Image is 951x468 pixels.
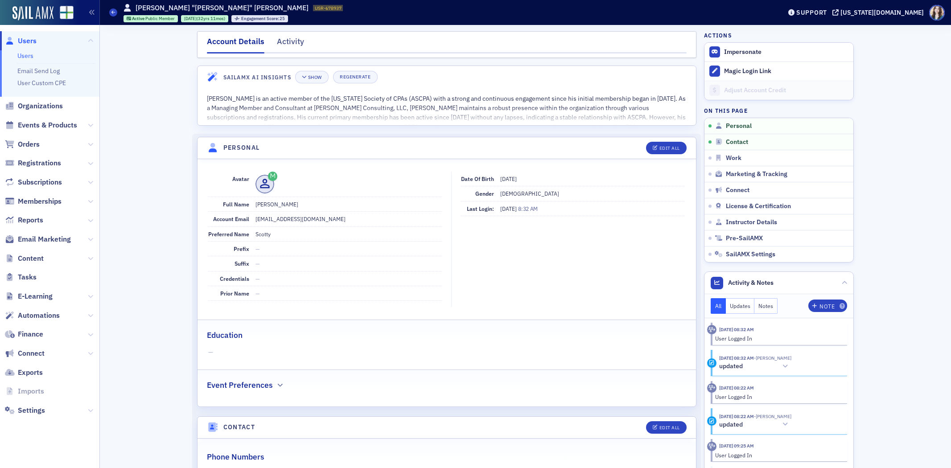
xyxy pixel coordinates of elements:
a: Exports [5,368,43,378]
span: Connect [726,186,749,194]
span: Date of Birth [461,175,494,182]
span: [DATE] [184,16,197,21]
span: Tasks [18,272,37,282]
a: Tasks [5,272,37,282]
span: — [255,290,260,297]
span: Marketing & Tracking [726,170,787,178]
button: All [711,298,726,314]
button: Updates [726,298,755,314]
dd: Scotty [255,227,442,241]
a: Organizations [5,101,63,111]
span: Settings [18,406,45,415]
button: Note [808,300,847,312]
a: Active Public Member [127,16,175,21]
span: Engagement Score : [241,16,280,21]
h4: SailAMX AI Insights [223,73,291,81]
a: Email Marketing [5,234,71,244]
span: Memberships [18,197,62,206]
span: Pre-SailAMX [726,234,763,242]
h5: updated [719,362,743,370]
button: Edit All [646,421,686,434]
div: Show [308,75,322,80]
span: Exports [18,368,43,378]
h4: On this page [704,107,854,115]
span: Prior Name [220,290,249,297]
a: Memberships [5,197,62,206]
span: Preferred Name [208,230,249,238]
span: License & Certification [726,202,791,210]
span: Imports [18,386,44,396]
div: Update [707,358,716,368]
button: Regenerate [333,71,377,83]
h1: [PERSON_NAME] "[PERSON_NAME]" [PERSON_NAME] [136,3,309,13]
a: Imports [5,386,44,396]
a: Users [17,52,33,60]
div: User Logged In [715,334,841,342]
span: Email Marketing [18,234,71,244]
div: [US_STATE][DOMAIN_NAME] [840,8,924,16]
dd: [PERSON_NAME] [255,197,442,211]
div: Support [796,8,827,16]
span: Organizations [18,101,63,111]
a: Reports [5,215,43,225]
span: E-Learning [18,291,53,301]
span: Credentials [220,275,249,282]
a: Content [5,254,44,263]
span: Prefix [234,245,249,252]
span: Work [726,154,741,162]
span: Automations [18,311,60,320]
span: — [255,245,260,252]
div: Active: Active: Public Member [124,15,178,22]
button: Edit All [646,142,686,154]
span: Contact [726,138,748,146]
span: Avatar [232,175,249,182]
span: Profile [929,5,945,21]
span: Personal [726,122,752,130]
a: Subscriptions [5,177,62,187]
h2: Event Preferences [207,379,273,391]
span: [DATE] [500,175,517,182]
span: Active [132,16,145,21]
span: Orders [18,140,40,149]
button: updated [719,362,791,371]
a: Events & Products [5,120,77,130]
div: Edit All [659,425,680,430]
span: Instructor Details [726,218,777,226]
h2: Phone Numbers [207,451,264,463]
a: Connect [5,349,45,358]
dd: [EMAIL_ADDRESS][DOMAIN_NAME] [255,212,442,226]
time: 9/22/2025 08:22 AM [719,385,754,391]
div: Account Details [207,36,264,53]
span: Scotty Segroves [754,355,791,361]
span: Scotty Segroves [754,413,791,419]
span: Content [18,254,44,263]
a: Adjust Account Credit [704,81,853,100]
span: Connect [18,349,45,358]
div: Activity [707,383,716,393]
time: 9/29/2025 08:32 AM [719,326,754,333]
a: Registrations [5,158,61,168]
a: Settings [5,406,45,415]
div: Activity [277,36,304,52]
button: Notes [754,298,778,314]
span: Registrations [18,158,61,168]
time: 9/17/2025 09:25 AM [719,443,754,449]
time: 9/22/2025 08:22 AM [719,413,754,419]
div: Activity [707,442,716,451]
div: 1992-10-19 00:00:00 [181,15,228,22]
img: SailAMX [12,6,54,21]
span: Reports [18,215,43,225]
a: Finance [5,329,43,339]
button: updated [719,420,791,429]
div: Activity [707,325,716,334]
a: View Homepage [54,6,74,21]
h4: Personal [223,143,260,152]
span: SailAMX Settings [726,250,775,259]
dd: [DEMOGRAPHIC_DATA] [500,186,685,201]
time: 9/29/2025 08:32 AM [719,355,754,361]
span: Suffix [235,260,249,267]
div: (32yrs 11mos) [184,16,225,21]
a: Email Send Log [17,67,60,75]
a: User Custom CPE [17,79,66,87]
div: Engagement Score: 25 [231,15,288,22]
